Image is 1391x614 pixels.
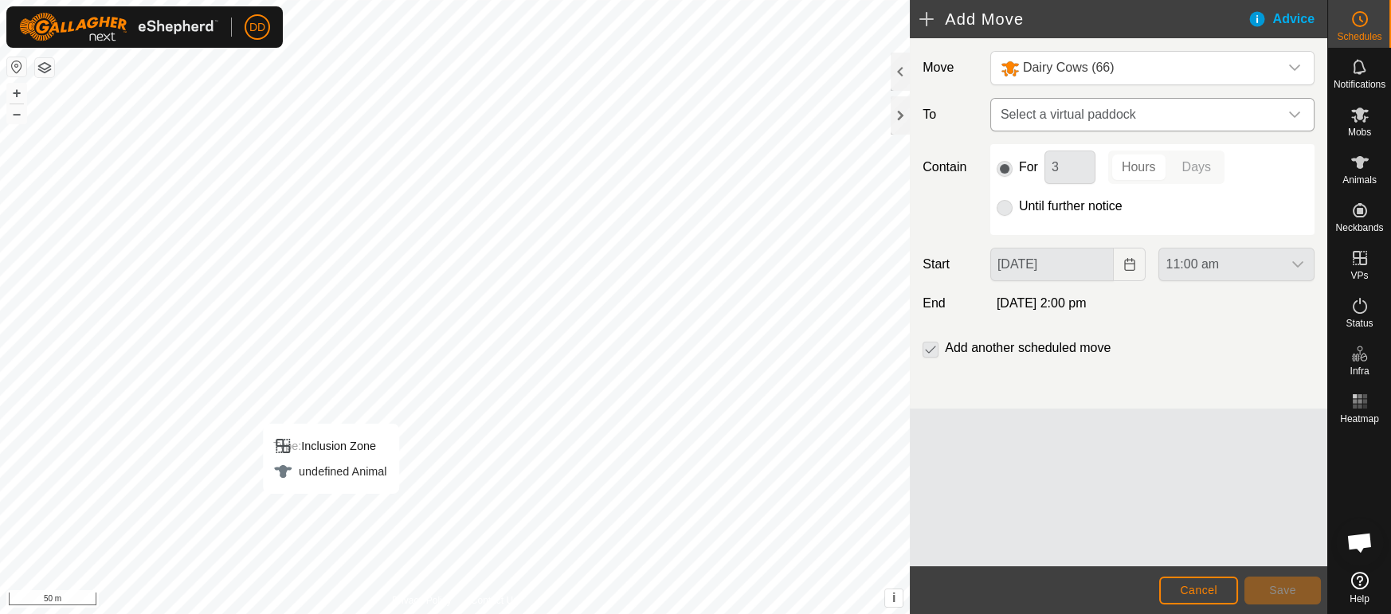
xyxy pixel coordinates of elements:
[916,255,984,274] label: Start
[1328,565,1391,610] a: Help
[892,591,895,604] span: i
[916,158,984,177] label: Contain
[945,342,1111,354] label: Add another scheduled move
[1023,61,1115,74] span: Dairy Cows (66)
[273,436,386,456] div: Inclusion Zone
[1114,248,1146,281] button: Choose Date
[994,52,1279,84] span: Dairy Cows
[916,294,984,313] label: End
[1350,366,1369,376] span: Infra
[1279,52,1311,84] div: dropdown trigger
[35,58,54,77] button: Map Layers
[1335,223,1383,233] span: Neckbands
[1279,99,1311,131] div: dropdown trigger
[1244,577,1321,604] button: Save
[1337,32,1381,41] span: Schedules
[916,98,984,131] label: To
[392,593,452,608] a: Privacy Policy
[1334,80,1385,89] span: Notifications
[273,462,386,481] div: undefined Animal
[916,51,984,85] label: Move
[1336,518,1384,566] div: Open chat
[919,10,1247,29] h2: Add Move
[7,104,26,123] button: –
[7,84,26,103] button: +
[7,57,26,76] button: Reset Map
[1180,584,1217,596] span: Cancel
[1348,127,1371,137] span: Mobs
[1019,200,1123,213] label: Until further notice
[1269,584,1296,596] span: Save
[1350,271,1368,280] span: VPs
[1019,161,1038,174] label: For
[1340,414,1379,424] span: Heatmap
[994,99,1279,131] span: Select a virtual paddock
[19,13,218,41] img: Gallagher Logo
[1342,175,1377,185] span: Animals
[249,19,265,36] span: DD
[1159,577,1238,604] button: Cancel
[471,593,518,608] a: Contact Us
[1346,319,1373,328] span: Status
[1350,594,1369,604] span: Help
[885,589,903,607] button: i
[997,296,1087,310] span: [DATE] 2:00 pm
[1248,10,1327,29] div: Advice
